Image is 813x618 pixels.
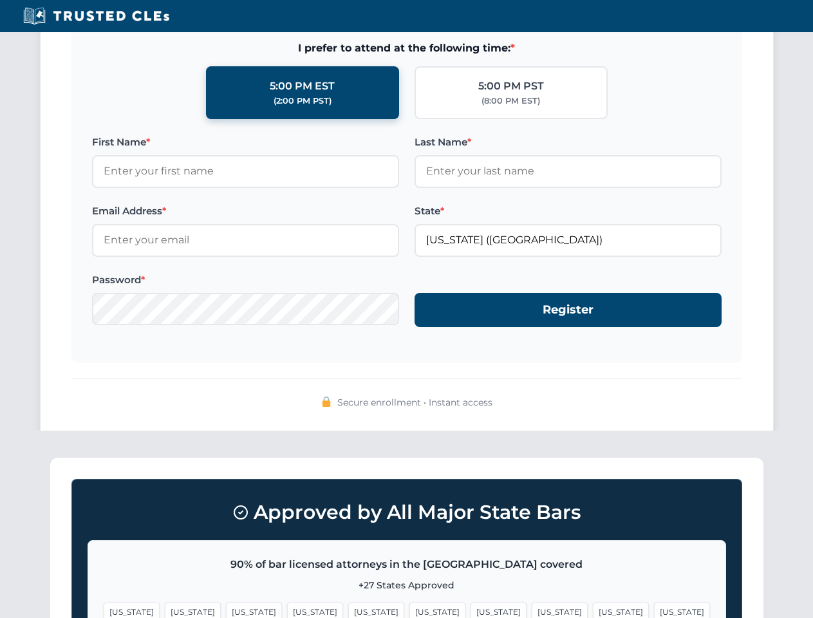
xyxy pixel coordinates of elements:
[415,293,722,327] button: Register
[415,203,722,219] label: State
[92,272,399,288] label: Password
[481,95,540,108] div: (8:00 PM EST)
[19,6,173,26] img: Trusted CLEs
[92,155,399,187] input: Enter your first name
[92,203,399,219] label: Email Address
[88,495,726,530] h3: Approved by All Major State Bars
[270,78,335,95] div: 5:00 PM EST
[274,95,332,108] div: (2:00 PM PST)
[321,397,332,407] img: 🔒
[104,578,710,592] p: +27 States Approved
[92,40,722,57] span: I prefer to attend at the following time:
[104,556,710,573] p: 90% of bar licensed attorneys in the [GEOGRAPHIC_DATA] covered
[337,395,492,409] span: Secure enrollment • Instant access
[415,155,722,187] input: Enter your last name
[92,135,399,150] label: First Name
[92,224,399,256] input: Enter your email
[415,135,722,150] label: Last Name
[478,78,544,95] div: 5:00 PM PST
[415,224,722,256] input: Florida (FL)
